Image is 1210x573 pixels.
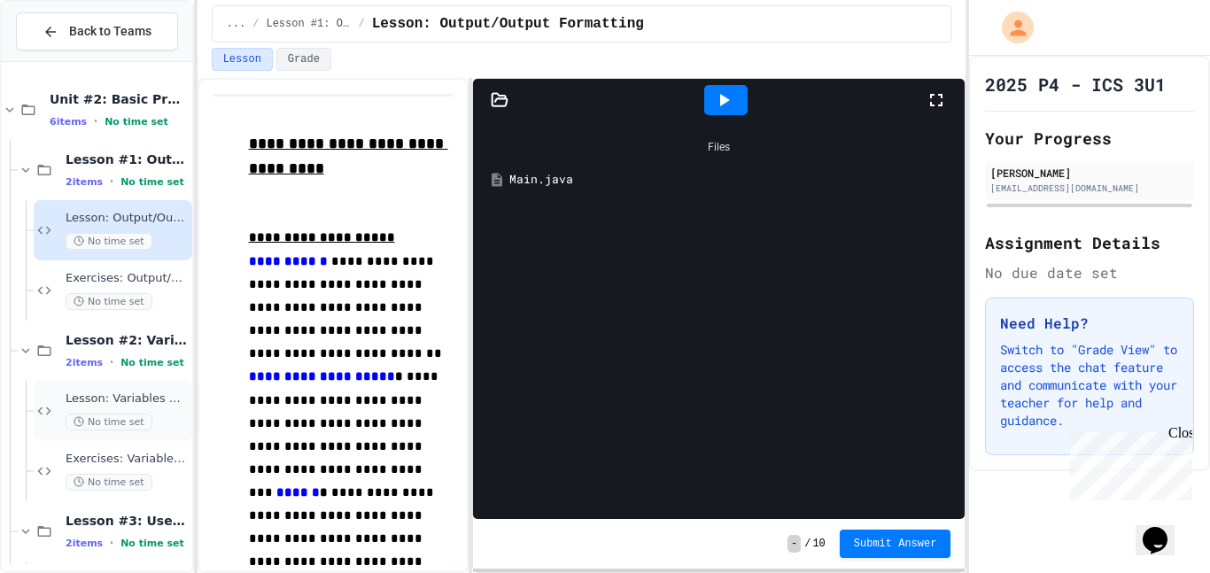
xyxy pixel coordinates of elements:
span: No time set [105,116,168,128]
span: • [110,174,113,189]
h3: Need Help? [1000,313,1179,334]
span: Lesson #2: Variables & Data Types [66,332,189,348]
span: No time set [66,414,152,430]
span: 2 items [66,357,103,368]
button: Lesson [212,48,273,71]
span: Exercises: Variables & Data Types [66,452,189,467]
div: Files [482,130,956,164]
div: [EMAIL_ADDRESS][DOMAIN_NAME] [990,182,1189,195]
span: No time set [66,474,152,491]
span: Lesson #3: User Input [66,513,189,529]
span: • [110,536,113,550]
span: 10 [812,537,825,551]
span: 2 items [66,176,103,188]
span: - [787,535,801,553]
div: No due date set [985,262,1194,283]
span: Submit Answer [854,537,937,551]
span: No time set [66,233,152,250]
span: / [252,17,259,31]
span: ... [227,17,246,31]
span: Lesson: Output/Output Formatting [372,13,644,35]
h1: 2025 P4 - ICS 3U1 [985,72,1166,97]
span: Lesson: Variables & Data Types [66,391,189,407]
button: Submit Answer [840,530,951,558]
span: Unit #2: Basic Programming Concepts [50,91,189,107]
span: No time set [66,293,152,310]
iframe: chat widget [1063,425,1192,500]
div: Main.java [509,171,954,189]
iframe: chat widget [1136,502,1192,555]
span: No time set [120,176,184,188]
div: My Account [983,7,1038,48]
h2: Assignment Details [985,230,1194,255]
span: Exercises: Output/Output Formatting [66,271,189,286]
span: / [358,17,364,31]
span: No time set [120,538,184,549]
p: Switch to "Grade View" to access the chat feature and communicate with your teacher for help and ... [1000,341,1179,430]
span: Lesson #1: Output/Output Formatting [266,17,351,31]
button: Grade [276,48,331,71]
div: Chat with us now!Close [7,7,122,112]
span: / [804,537,811,551]
span: 6 items [50,116,87,128]
span: 2 items [66,538,103,549]
span: Lesson #1: Output/Output Formatting [66,151,189,167]
span: • [94,114,97,128]
div: [PERSON_NAME] [990,165,1189,181]
span: Lesson: Output/Output Formatting [66,211,189,226]
span: No time set [120,357,184,368]
span: • [110,355,113,369]
button: Back to Teams [16,12,178,50]
h2: Your Progress [985,126,1194,151]
span: Back to Teams [69,22,151,41]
